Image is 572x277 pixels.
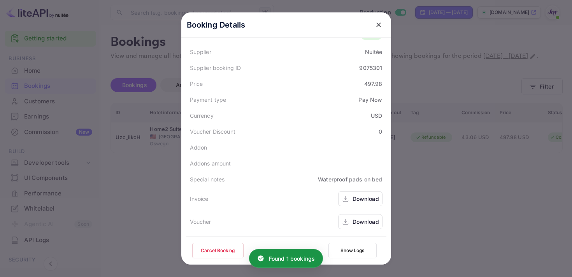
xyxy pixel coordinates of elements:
[365,48,383,56] div: Nuitée
[328,243,377,258] button: Show Logs
[269,254,315,263] p: Found 1 bookings
[192,243,244,258] button: Cancel Booking
[190,64,241,72] div: Supplier booking ID
[190,195,209,203] div: Invoice
[190,175,225,183] div: Special notes
[358,96,382,104] div: Pay Now
[190,218,211,226] div: Voucher
[353,218,379,226] div: Download
[353,195,379,203] div: Download
[190,111,214,120] div: Currency
[318,175,382,183] div: Waterproof pads on bed
[372,18,386,32] button: close
[190,48,211,56] div: Supplier
[190,80,203,88] div: Price
[379,127,382,136] div: 0
[364,80,383,88] div: 497.98
[190,127,235,136] div: Voucher Discount
[359,64,382,72] div: 9075301
[371,111,382,120] div: USD
[190,159,231,167] div: Addons amount
[187,19,246,31] p: Booking Details
[190,143,207,152] div: Addon
[190,96,226,104] div: Payment type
